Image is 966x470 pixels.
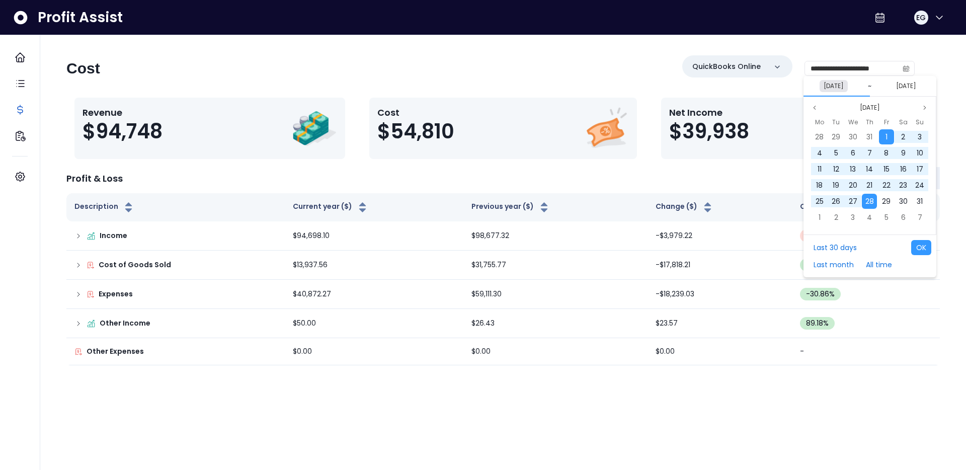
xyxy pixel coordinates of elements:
[38,9,123,27] span: Profit Assist
[882,180,891,190] span: 22
[895,177,911,193] div: 23 Aug 2025
[895,116,911,129] div: Saturday
[285,221,463,251] td: $94,698.10
[878,161,895,177] div: 15 Aug 2025
[828,177,844,193] div: 19 Aug 2025
[463,221,648,251] td: $98,677.32
[828,129,844,145] div: 29 Jul 2025
[828,209,844,225] div: 02 Sep 2025
[669,106,749,119] p: Net Income
[463,338,648,365] td: $0.00
[648,280,792,309] td: -$18,239.03
[806,289,835,299] span: -30.86 %
[584,106,629,151] img: Cost
[886,132,888,142] span: 1
[866,116,873,128] span: Th
[878,129,895,145] div: 01 Aug 2025
[806,318,829,329] span: 89.18 %
[865,196,874,206] span: 28
[918,132,922,142] span: 3
[916,13,926,23] span: EG
[285,280,463,309] td: $40,872.27
[895,161,911,177] div: 16 Aug 2025
[812,105,818,111] svg: page previous
[861,116,878,129] div: Thursday
[867,212,872,222] span: 4
[878,193,895,209] div: 29 Aug 2025
[833,164,839,174] span: 12
[861,129,878,145] div: 31 Jul 2025
[471,201,550,213] button: Previous year ($)
[828,161,844,177] div: 12 Aug 2025
[850,164,856,174] span: 13
[816,196,824,206] span: 25
[66,59,100,77] h2: Cost
[917,196,923,206] span: 31
[811,177,828,193] div: 18 Aug 2025
[692,61,761,72] p: QuickBooks Online
[811,116,928,225] div: Aug 2025
[899,196,908,206] span: 30
[74,201,135,213] button: Description
[849,196,857,206] span: 27
[648,309,792,338] td: $23.57
[809,102,821,114] button: Previous month
[884,116,889,128] span: Fr
[811,209,828,225] div: 01 Sep 2025
[833,180,839,190] span: 19
[878,209,895,225] div: 05 Sep 2025
[849,180,857,190] span: 20
[809,257,859,272] button: Last month
[903,65,910,72] svg: calendar
[648,221,792,251] td: -$3,979.22
[861,209,878,225] div: 04 Sep 2025
[884,212,889,222] span: 5
[845,177,861,193] div: 20 Aug 2025
[845,193,861,209] div: 27 Aug 2025
[892,80,920,92] button: Select end date
[293,201,369,213] button: Current year ($)
[832,196,840,206] span: 26
[918,212,922,222] span: 7
[866,164,873,174] span: 14
[883,164,890,174] span: 15
[917,148,923,158] span: 10
[901,212,906,222] span: 6
[811,129,828,145] div: 28 Jul 2025
[895,145,911,161] div: 09 Aug 2025
[820,80,848,92] button: Select start date
[911,240,931,255] button: OK
[100,318,150,329] p: Other Income
[648,338,792,365] td: $0.00
[867,148,872,158] span: 7
[828,145,844,161] div: 05 Aug 2025
[912,161,928,177] div: 17 Aug 2025
[895,209,911,225] div: 06 Sep 2025
[900,164,907,174] span: 16
[292,106,337,151] img: Revenue
[817,148,822,158] span: 4
[845,145,861,161] div: 06 Aug 2025
[866,180,872,190] span: 21
[828,116,844,129] div: Tuesday
[901,132,905,142] span: 2
[463,280,648,309] td: $59,111.30
[912,209,928,225] div: 07 Sep 2025
[845,209,861,225] div: 03 Sep 2025
[848,116,858,128] span: We
[377,106,454,119] p: Cost
[845,129,861,145] div: 30 Jul 2025
[912,129,928,145] div: 03 Aug 2025
[851,148,855,158] span: 6
[922,105,928,111] svg: page next
[463,251,648,280] td: $31,755.77
[815,116,824,128] span: Mo
[83,119,163,143] span: $94,748
[917,164,923,174] span: 17
[818,164,822,174] span: 11
[648,251,792,280] td: -$17,818.21
[884,148,889,158] span: 8
[800,201,860,213] button: Change (%)
[100,230,127,241] p: Income
[845,116,861,129] div: Wednesday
